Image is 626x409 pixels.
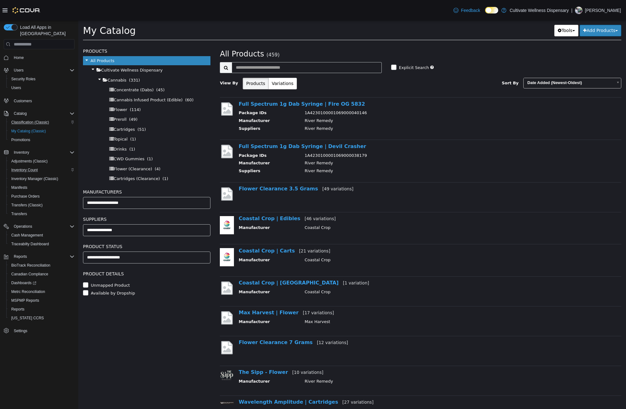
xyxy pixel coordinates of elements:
span: CWD Gummies [35,136,66,141]
span: Flower (Clearance) [35,146,74,151]
a: Wavelength Amplitude | Cartridges[27 variations] [160,379,295,385]
button: Users [11,66,26,74]
button: Cash Management [6,231,77,240]
a: Feedback [451,4,483,17]
button: [US_STATE] CCRS [6,314,77,322]
span: Cash Management [9,231,75,239]
button: Classification (Classic) [6,118,77,127]
button: Tools [476,4,500,16]
h5: Product Details [5,250,132,257]
span: Traceabilty Dashboard [11,242,49,247]
a: Date Added (Newest-Oldest) [445,57,543,68]
span: (49) [51,97,59,101]
button: Customers [1,96,77,105]
span: Home [14,55,24,60]
span: Adjustments (Classic) [9,157,75,165]
span: Operations [11,223,75,230]
span: Preroll [35,97,48,101]
h5: Products [5,27,132,35]
span: Transfers (Classic) [11,203,43,208]
span: View By [142,60,160,65]
a: Transfers (Classic) [9,201,45,209]
th: Manufacturer [160,236,221,244]
span: Canadian Compliance [9,270,75,278]
small: [17 variations] [225,290,256,295]
span: Operations [14,224,32,229]
span: Reports [9,305,75,313]
td: 1A4230100001069000040146 [222,89,528,97]
button: Variations [190,57,219,69]
span: BioTrack Reconciliation [11,263,50,268]
input: Dark Mode [485,7,498,13]
td: Coastal Crop [222,268,528,276]
span: Sort By [423,60,440,65]
button: Users [1,66,77,75]
span: (1) [84,156,90,161]
small: [10 variations] [214,349,245,354]
label: Unmapped Product [11,262,52,268]
span: Dark Mode [485,13,485,14]
button: Home [1,53,77,62]
small: [1 variation] [265,260,291,265]
button: Settings [1,326,77,335]
small: [21 variations] [221,228,252,233]
img: missing-image.png [142,320,156,335]
span: Users [14,68,23,73]
span: Promotions [11,137,30,142]
a: Adjustments (Classic) [9,157,50,165]
button: Reports [11,253,29,260]
img: Cova [13,7,40,13]
button: Catalog [11,110,29,117]
td: River Remedy [222,388,528,396]
span: Transfers (Classic) [9,201,75,209]
nav: Complex example [4,50,75,352]
label: Available by Dropship [11,270,57,276]
span: Transfers [11,211,27,216]
a: Traceabilty Dashboard [9,240,51,248]
button: Operations [11,223,35,230]
img: 150 [142,228,156,246]
small: [46 variations] [226,196,257,201]
button: Catalog [1,109,77,118]
small: (459) [188,32,201,37]
h5: Product Status [5,222,132,230]
span: (4) [76,146,82,151]
p: | [571,7,572,14]
a: Metrc Reconciliation [9,288,48,295]
a: Coastal Crop | Carts[21 variations] [160,227,252,233]
span: Dashboards [11,280,36,285]
a: Settings [11,327,30,335]
span: Dashboards [9,279,75,287]
small: [27 variations] [264,379,295,384]
a: Security Roles [9,75,38,83]
span: Date Added (Newest-Oldest) [445,58,535,67]
button: Manifests [6,183,77,192]
span: Cartridges [35,107,57,111]
span: Reports [11,253,75,260]
span: My Catalog (Classic) [11,129,46,134]
span: All Products [12,38,36,43]
span: Users [9,84,75,92]
h5: Manufacturers [5,168,132,175]
th: Manufacturer [160,298,221,306]
span: Classification (Classic) [11,120,49,125]
img: missing-image.png [142,166,156,181]
span: Reports [14,254,27,259]
span: (45) [78,67,86,72]
button: Reports [1,252,77,261]
button: Promotions [6,135,77,144]
img: 150 [142,196,156,214]
td: River Remedy [222,147,528,155]
span: Settings [14,328,27,333]
span: MSPMP Reports [11,298,39,303]
a: [US_STATE] CCRS [9,314,46,322]
span: My Catalog [5,5,57,16]
span: Adjustments (Classic) [11,159,48,164]
a: Transfers [9,210,29,218]
img: missing-image.png [142,290,156,305]
a: Dashboards [6,279,77,287]
span: Cannabis [29,57,48,62]
img: 150 [142,381,156,384]
span: Catalog [14,111,27,116]
button: Transfers (Classic) [6,201,77,210]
